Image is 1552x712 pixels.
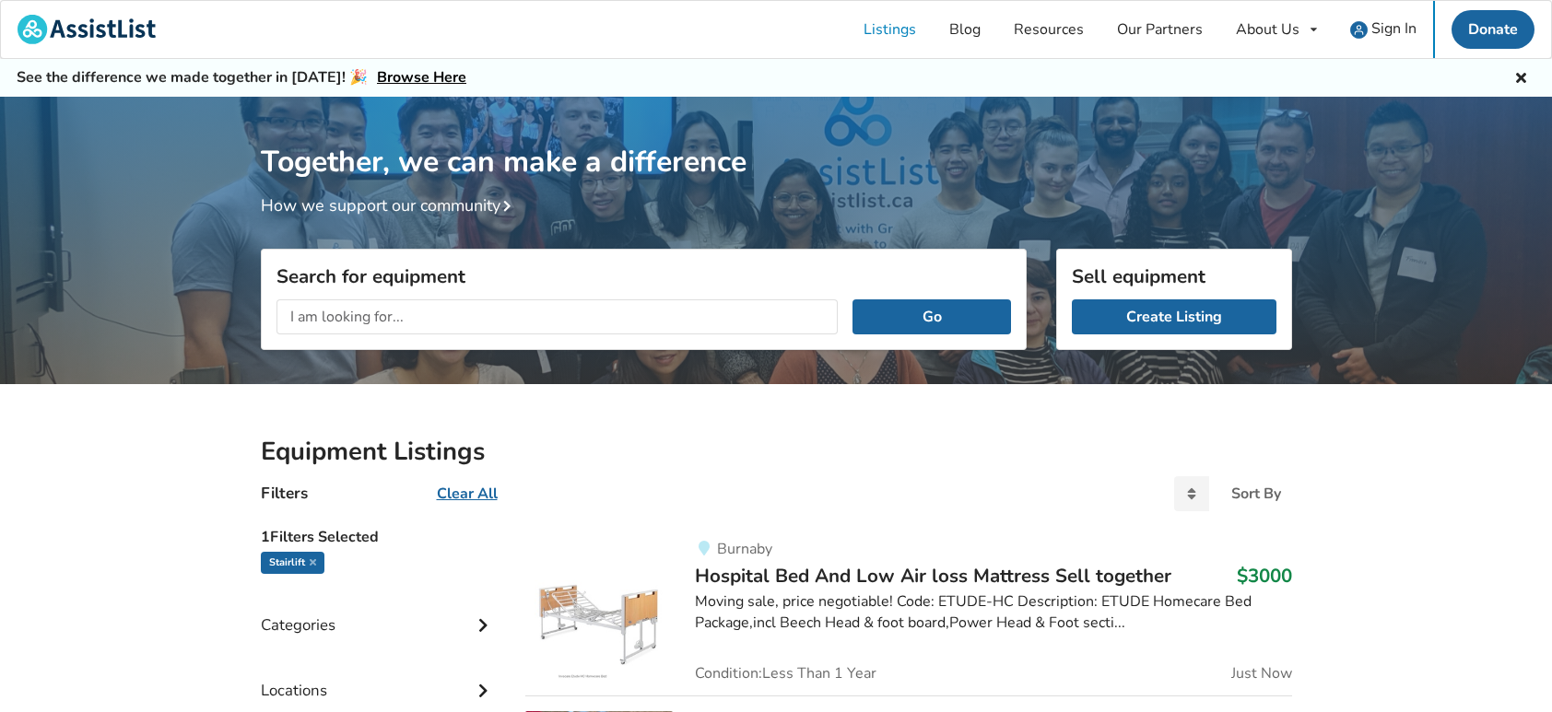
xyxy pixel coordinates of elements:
h3: Sell equipment [1072,264,1276,288]
h5: See the difference we made together in [DATE]! 🎉 [17,68,466,88]
a: How we support our community [261,194,519,216]
span: Hospital Bed And Low Air loss Mattress Sell ​​together [695,563,1171,589]
h1: Together, we can make a difference [261,97,1292,181]
a: Donate [1452,10,1534,49]
span: Burnaby [717,539,772,559]
div: Sort By [1231,486,1281,501]
div: Locations [261,644,497,709]
span: Just Now [1231,666,1292,681]
h5: 1 Filters Selected [261,519,497,552]
div: About Us [1236,22,1299,37]
span: Condition: Less Than 1 Year [695,666,876,681]
span: Sign In [1371,18,1417,39]
img: bedroom equipment-hospital bed and low air loss mattress sell ​​together [525,533,673,681]
div: Categories [261,578,497,644]
div: Moving sale, price negotiable! Code: ETUDE-HC Description: ETUDE Homecare Bed Package,incl Beech ... [695,591,1291,634]
img: user icon [1350,21,1368,39]
h3: $3000 [1237,564,1292,588]
a: Our Partners [1100,1,1219,58]
a: Resources [997,1,1100,58]
h3: Search for equipment [276,264,1011,288]
button: Go [852,299,1010,334]
a: Blog [933,1,997,58]
a: Listings [847,1,933,58]
div: Stairlift [261,552,324,574]
u: Clear All [437,484,498,504]
a: bedroom equipment-hospital bed and low air loss mattress sell ​​togetherBurnabyHospital Bed And L... [525,533,1291,695]
a: Create Listing [1072,299,1276,334]
h2: Equipment Listings [261,436,1292,468]
img: assistlist-logo [18,15,156,44]
a: Browse Here [377,67,466,88]
a: user icon Sign In [1334,1,1433,58]
h4: Filters [261,483,308,504]
input: I am looking for... [276,299,839,334]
